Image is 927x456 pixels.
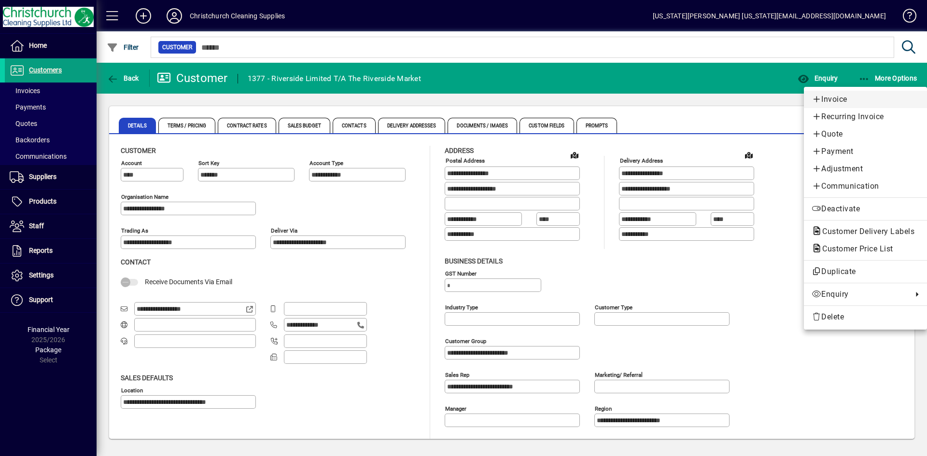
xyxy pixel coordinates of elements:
[812,180,919,192] span: Communication
[812,128,919,140] span: Quote
[812,311,919,323] span: Delete
[812,266,919,277] span: Duplicate
[812,111,919,123] span: Recurring Invoice
[812,203,919,215] span: Deactivate
[812,289,908,300] span: Enquiry
[812,94,919,105] span: Invoice
[812,227,919,236] span: Customer Delivery Labels
[812,163,919,175] span: Adjustment
[804,200,927,218] button: Deactivate customer
[812,146,919,157] span: Payment
[812,244,898,253] span: Customer Price List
